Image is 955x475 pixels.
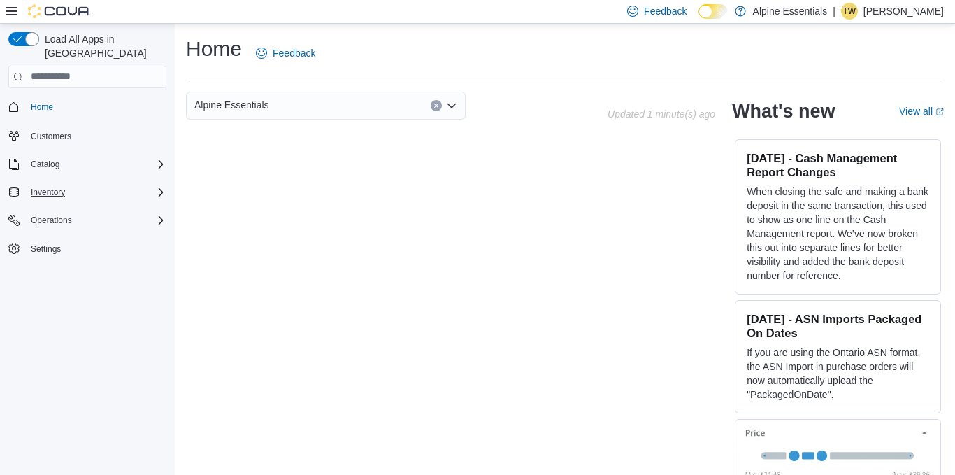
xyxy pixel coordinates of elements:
svg: External link [935,108,944,116]
span: Settings [25,240,166,257]
span: Feedback [273,46,315,60]
h3: [DATE] - Cash Management Report Changes [747,151,929,179]
button: Inventory [3,183,172,202]
a: Customers [25,128,77,145]
p: Alpine Essentials [753,3,828,20]
a: Settings [25,241,66,257]
span: Load All Apps in [GEOGRAPHIC_DATA] [39,32,166,60]
a: Home [25,99,59,115]
span: Inventory [25,184,166,201]
button: Clear input [431,100,442,111]
h2: What's new [732,100,835,122]
button: Catalog [3,155,172,174]
h3: [DATE] - ASN Imports Packaged On Dates [747,312,929,340]
p: | [833,3,835,20]
p: When closing the safe and making a bank deposit in the same transaction, this used to show as one... [747,185,929,283]
button: Operations [25,212,78,229]
span: Home [31,101,53,113]
img: Cova [28,4,91,18]
span: Dark Mode [698,19,699,20]
p: If you are using the Ontario ASN format, the ASN Import in purchase orders will now automatically... [747,346,929,402]
button: Catalog [25,156,65,173]
span: Home [25,98,166,115]
span: Catalog [31,159,59,170]
span: Catalog [25,156,166,173]
h1: Home [186,35,242,63]
button: Inventory [25,184,71,201]
span: Alpine Essentials [194,97,269,113]
span: Operations [31,215,72,226]
span: Inventory [31,187,65,198]
span: Customers [25,127,166,144]
button: Customers [3,125,172,146]
input: Dark Mode [698,4,728,19]
button: Home [3,97,172,117]
span: Customers [31,131,71,142]
button: Operations [3,211,172,230]
span: Operations [25,212,166,229]
span: TW [843,3,856,20]
button: Settings [3,239,172,259]
button: Open list of options [446,100,457,111]
a: Feedback [250,39,321,67]
span: Settings [31,243,61,255]
p: [PERSON_NAME] [863,3,944,20]
p: Updated 1 minute(s) ago [608,108,715,120]
a: View allExternal link [899,106,944,117]
span: Feedback [644,4,687,18]
div: Tyler Wilkinsen [841,3,858,20]
nav: Complex example [8,91,166,295]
